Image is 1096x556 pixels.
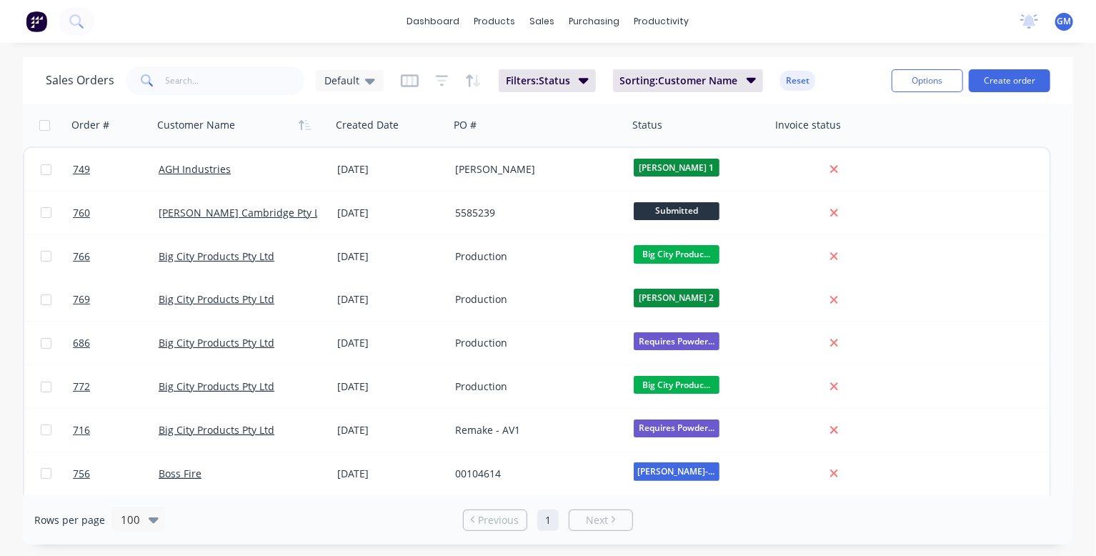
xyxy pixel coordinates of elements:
[969,69,1050,92] button: Create order
[457,510,639,531] ul: Pagination
[455,423,614,437] div: Remake - AV1
[166,66,305,95] input: Search...
[634,202,719,220] span: Submitted
[159,336,274,349] a: Big City Products Pty Ltd
[337,423,444,437] div: [DATE]
[159,292,274,306] a: Big City Products Pty Ltd
[73,452,159,495] a: 756
[569,513,632,527] a: Next page
[455,379,614,394] div: Production
[464,513,527,527] a: Previous page
[892,69,963,92] button: Options
[73,292,90,307] span: 769
[479,513,519,527] span: Previous
[73,467,90,481] span: 756
[159,249,274,263] a: Big City Products Pty Ltd
[26,11,47,32] img: Factory
[73,423,90,437] span: 716
[73,278,159,321] a: 769
[73,365,159,408] a: 772
[400,11,467,32] a: dashboard
[523,11,562,32] div: sales
[562,11,627,32] div: purchasing
[337,292,444,307] div: [DATE]
[337,249,444,264] div: [DATE]
[71,118,109,132] div: Order #
[73,235,159,278] a: 766
[499,69,596,92] button: Filters:Status
[73,336,90,350] span: 686
[506,74,570,88] span: Filters: Status
[634,332,719,350] span: Requires Powder...
[634,289,719,307] span: [PERSON_NAME] 2
[454,118,477,132] div: PO #
[775,118,841,132] div: Invoice status
[455,162,614,177] div: [PERSON_NAME]
[634,462,719,480] span: [PERSON_NAME]-Power C5
[337,162,444,177] div: [DATE]
[620,74,738,88] span: Sorting: Customer Name
[337,379,444,394] div: [DATE]
[634,376,719,394] span: Big City Produc...
[46,74,114,87] h1: Sales Orders
[159,467,201,480] a: Boss Fire
[586,513,608,527] span: Next
[613,69,764,92] button: Sorting:Customer Name
[73,192,159,234] a: 760
[627,11,697,32] div: productivity
[73,379,90,394] span: 772
[632,118,662,132] div: Status
[73,148,159,191] a: 749
[73,322,159,364] a: 686
[159,423,274,437] a: Big City Products Pty Ltd
[337,206,444,220] div: [DATE]
[73,162,90,177] span: 749
[455,292,614,307] div: Production
[537,510,559,531] a: Page 1 is your current page
[159,379,274,393] a: Big City Products Pty Ltd
[455,336,614,350] div: Production
[157,118,235,132] div: Customer Name
[34,513,105,527] span: Rows per page
[780,71,815,91] button: Reset
[73,409,159,452] a: 716
[73,249,90,264] span: 766
[634,420,719,437] span: Requires Powder...
[1057,15,1072,28] span: GM
[73,206,90,220] span: 760
[159,162,231,176] a: AGH Industries
[455,467,614,481] div: 00104614
[324,73,359,88] span: Default
[455,206,614,220] div: 5585239
[337,467,444,481] div: [DATE]
[634,159,719,177] span: [PERSON_NAME] 1
[467,11,523,32] div: products
[159,206,329,219] a: [PERSON_NAME] Cambridge Pty Ltd
[634,245,719,263] span: Big City Produc...
[337,336,444,350] div: [DATE]
[455,249,614,264] div: Production
[336,118,399,132] div: Created Date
